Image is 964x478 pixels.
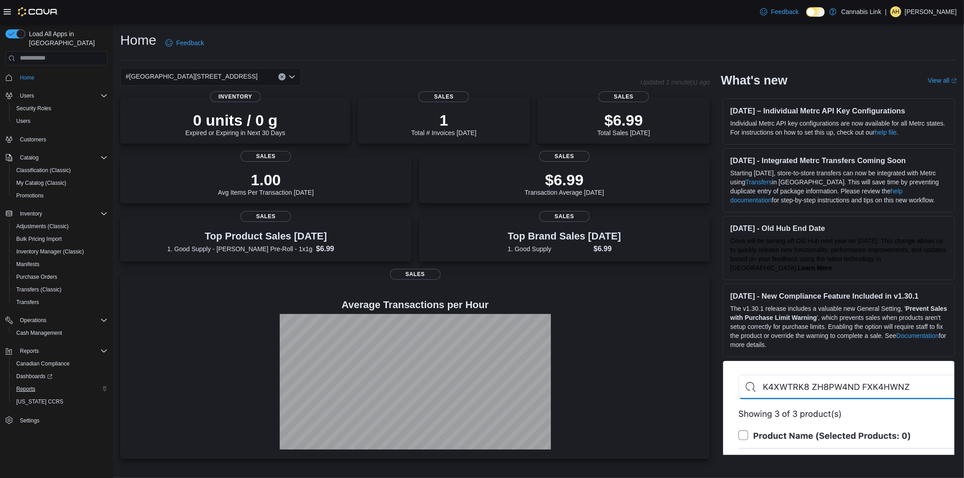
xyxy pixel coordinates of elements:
[16,72,38,83] a: Home
[9,283,111,296] button: Transfers (Classic)
[508,231,621,242] h3: Top Brand Sales [DATE]
[185,111,285,136] div: Expired or Expiring in Next 30 Days
[167,244,312,253] dt: 1. Good Supply - [PERSON_NAME] Pre-Roll - 1x1g
[13,371,56,382] a: Dashboards
[16,299,39,306] span: Transfers
[162,34,207,52] a: Feedback
[20,317,47,324] span: Operations
[16,167,71,174] span: Classification (Classic)
[730,156,947,165] h3: [DATE] - Integrated Metrc Transfers Coming Soon
[16,385,35,393] span: Reports
[598,91,649,102] span: Sales
[730,237,946,272] span: Cova will be turning off Old Hub next year on [DATE]. This change allows us to quickly release ne...
[240,211,291,222] span: Sales
[16,415,43,426] a: Settings
[2,413,111,426] button: Settings
[13,396,108,407] span: Washington CCRS
[13,221,72,232] a: Adjustments (Classic)
[13,116,108,127] span: Users
[13,246,88,257] a: Inventory Manager (Classic)
[16,72,108,83] span: Home
[13,259,43,270] a: Manifests
[597,111,650,136] div: Total Sales [DATE]
[218,171,314,196] div: Avg Items Per Transaction [DATE]
[16,117,30,125] span: Users
[730,291,947,300] h3: [DATE] - New Compliance Feature Included in v1.30.1
[13,178,108,188] span: My Catalog (Classic)
[16,414,108,426] span: Settings
[16,346,42,356] button: Reports
[13,116,34,127] a: Users
[16,90,38,101] button: Users
[9,327,111,339] button: Cash Management
[798,264,832,272] a: Learn More
[16,105,51,112] span: Security Roles
[9,177,111,189] button: My Catalog (Classic)
[240,151,291,162] span: Sales
[316,244,364,254] dd: $6.99
[721,73,787,88] h2: What's new
[2,314,111,327] button: Operations
[730,187,903,204] a: help documentation
[411,111,476,129] p: 1
[13,396,67,407] a: [US_STATE] CCRS
[525,171,604,196] div: Transaction Average [DATE]
[18,7,58,16] img: Cova
[20,154,38,161] span: Catalog
[730,224,947,233] h3: [DATE] - Old Hub End Date
[210,91,261,102] span: Inventory
[525,171,604,189] p: $6.99
[16,179,66,187] span: My Catalog (Classic)
[757,3,802,21] a: Feedback
[9,370,111,383] a: Dashboards
[13,103,108,114] span: Security Roles
[13,272,108,282] span: Purchase Orders
[20,74,34,81] span: Home
[730,169,947,205] p: Starting [DATE], store-to-store transfers can now be integrated with Metrc using in [GEOGRAPHIC_D...
[16,315,50,326] button: Operations
[120,31,156,49] h1: Home
[9,102,111,115] button: Security Roles
[16,315,108,326] span: Operations
[13,234,66,244] a: Bulk Pricing Import
[13,284,108,295] span: Transfers (Classic)
[9,245,111,258] button: Inventory Manager (Classic)
[2,89,111,102] button: Users
[771,7,799,16] span: Feedback
[806,7,825,17] input: Dark Mode
[928,77,957,84] a: View allExternal link
[288,73,296,80] button: Open list of options
[890,6,901,17] div: Austin Harriman
[2,151,111,164] button: Catalog
[892,6,900,17] span: AH
[875,129,897,136] a: help file
[9,220,111,233] button: Adjustments (Classic)
[185,111,285,129] p: 0 units / 0 g
[9,233,111,245] button: Bulk Pricing Import
[20,347,39,355] span: Reports
[13,358,73,369] a: Canadian Compliance
[16,360,70,367] span: Canadian Compliance
[13,190,108,201] span: Promotions
[13,328,66,338] a: Cash Management
[390,269,441,280] span: Sales
[13,384,39,394] a: Reports
[411,111,476,136] div: Total # Invoices [DATE]
[9,296,111,309] button: Transfers
[16,134,50,145] a: Customers
[9,271,111,283] button: Purchase Orders
[419,91,469,102] span: Sales
[126,71,258,82] span: #[GEOGRAPHIC_DATA][STREET_ADDRESS]
[16,208,108,219] span: Inventory
[13,103,55,114] a: Security Roles
[16,373,52,380] span: Dashboards
[9,395,111,408] button: [US_STATE] CCRS
[16,235,62,243] span: Bulk Pricing Import
[9,258,111,271] button: Manifests
[13,190,47,201] a: Promotions
[167,231,364,242] h3: Top Product Sales [DATE]
[508,244,590,253] dt: 1. Good Supply
[597,111,650,129] p: $6.99
[16,134,108,145] span: Customers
